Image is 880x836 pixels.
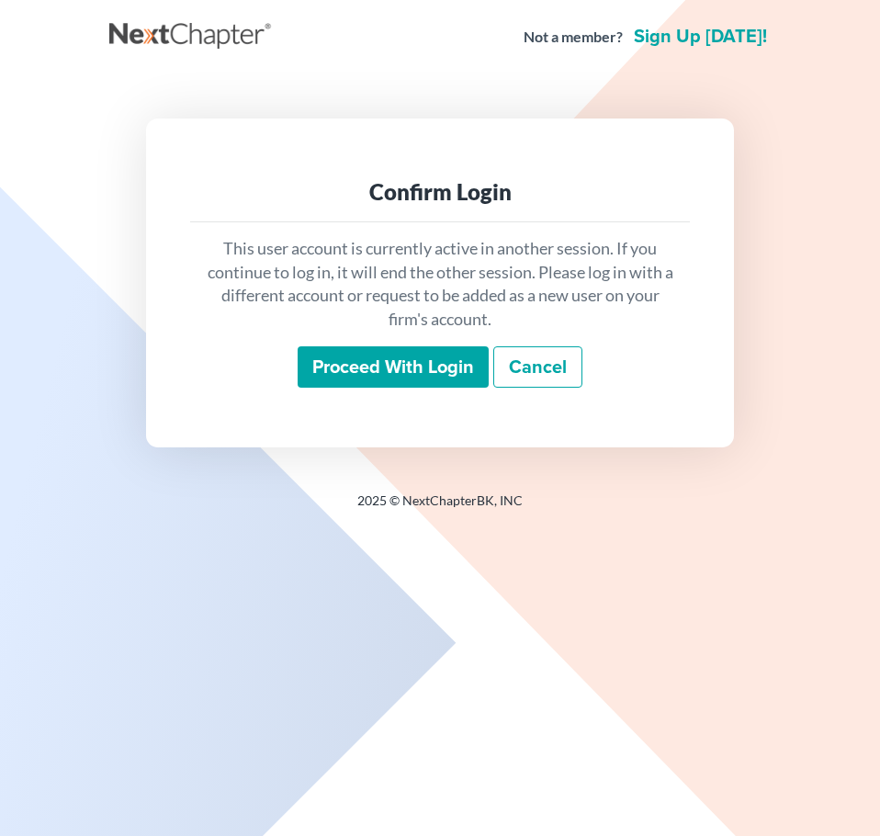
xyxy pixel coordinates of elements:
[524,27,623,48] strong: Not a member?
[205,177,675,207] div: Confirm Login
[109,491,771,525] div: 2025 © NextChapterBK, INC
[205,237,675,332] p: This user account is currently active in another session. If you continue to log in, it will end ...
[298,346,489,389] input: Proceed with login
[630,28,771,46] a: Sign up [DATE]!
[493,346,582,389] a: Cancel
